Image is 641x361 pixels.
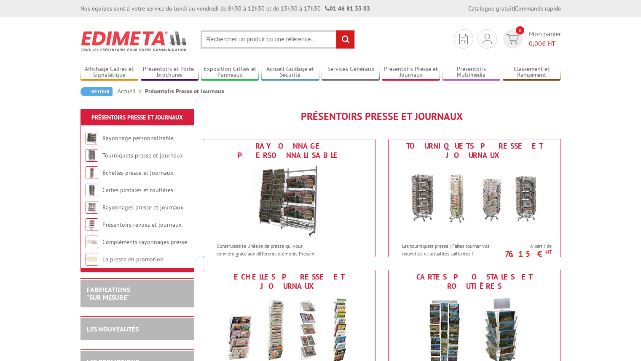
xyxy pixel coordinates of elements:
a: Echelles presse et journaux [102,169,173,176]
a: Tourniquets presse et journaux [102,152,183,159]
a: devis rapide 0 Mon panier 0,00€ HT [501,29,561,49]
a: Accueil Guidage et Sécurité [261,65,319,79]
img: devis rapide [483,34,492,44]
a: Accueil [118,87,145,95]
span: Mon panier [529,29,561,49]
a: Services Généraux [322,65,380,79]
a: Tourniquets presse et journaux Tourniquets presse et journaux Les tourniquets presse : Faites tou... [388,139,561,257]
a: Rayonnage personnalisable [102,134,174,142]
img: Edimeta [80,25,188,57]
div: Cartes postales et routières [391,272,558,291]
img: Echelles presse et journaux [86,166,98,179]
img: devis rapide [507,34,519,44]
p: 76.15 € [504,251,552,256]
span: 0 [516,26,524,35]
input: Rechercher un produit ou une référence... [201,30,355,49]
a: Catalogue gratuit [468,5,514,12]
img: devis rapide [459,34,468,44]
img: Tourniquets presse et journaux [397,162,552,238]
a: Affichage Cadres et Signalétique [80,65,139,79]
a: Rayonnages presse et journaux [102,204,183,211]
div: Rayonnage personnalisable [205,141,373,160]
h1: Présentoirs Presse et Journaux [203,111,561,122]
li: Présentoirs Presse et Journaux [145,87,224,95]
a: La presse en promotion [102,255,164,263]
a: Présentoirs Presse et Journaux [382,65,440,79]
strong: 01 46 81 33 03 [325,5,370,12]
a: Présentoirs Presse et Journaux [91,114,183,121]
img: Rayonnage personnalisable [86,132,98,144]
a: Cartes postales et routières [102,186,173,194]
a: Rayonnage personnalisable Rayonnage personnalisable Construisez le linéaire de presse qui vous co... [203,139,375,257]
input: rechercher [336,30,354,49]
a: Compléments rayonnages presse [102,238,187,246]
a: Exposition Grilles et Panneaux [201,65,259,79]
a: Présentoirs et Porte-brochures [141,65,199,79]
p: Les tourniquets presse : Faites tourner vos nouvelles et actualités saillantes ! [402,242,507,257]
a: Présentoirs revues et journaux [102,221,182,228]
span: A partir de [509,243,552,250]
img: La presse en promotion [86,253,98,266]
a: FABRICATIONS"Sur Mesure" [87,285,130,301]
img: Cartes postales et routières [86,184,98,196]
img: Rayonnage personnalisable [251,162,327,238]
span: 0,00 [529,39,542,48]
div: | [468,4,561,13]
img: Rayonnages presse et journaux [86,201,98,214]
a: LES NOUVEAUTÉS [87,325,139,333]
img: Compléments rayonnages presse [86,236,98,248]
img: Tourniquets presse et journaux [86,149,98,162]
a: Retour [80,87,113,96]
div: Echelles presse et journaux [205,272,373,291]
sup: HT [545,249,552,256]
span: € HT [529,39,561,49]
img: Présentoirs revues et journaux [86,218,98,231]
a: Commande rapide [515,5,561,12]
div: Tourniquets presse et journaux [391,141,558,160]
a: Classement et Rangement [503,65,561,79]
div: Nos équipes sont à votre service du lundi au vendredi de 8h30 à 12h30 et de 13h30 à 17h30 [80,4,370,13]
a: Présentoirs Multimédia [443,65,501,79]
p: Construisez le linéaire de presse qui vous convient grâce aux différents éléments Presam. [217,242,321,257]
